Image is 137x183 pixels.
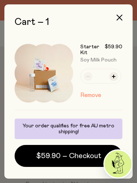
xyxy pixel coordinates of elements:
[80,44,105,56] h3: Starter Kit
[104,150,132,178] img: agent
[80,91,101,100] button: Remove
[15,110,122,128] h3: Optional add-ons
[36,151,101,161] span: $59.90 – Checkout
[19,123,118,135] p: Your order qualifies for free AU metro shipping!
[15,145,122,167] button: $59.90 – Checkout
[15,16,122,28] h2: Cart – 1
[105,44,122,56] span: $59.90
[80,57,117,63] span: Soy Milk Pouch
